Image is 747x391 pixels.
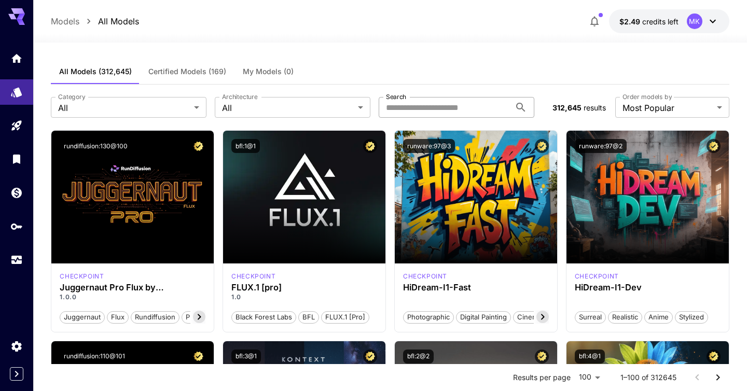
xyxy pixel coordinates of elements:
[10,367,23,381] button: Expand sidebar
[191,139,205,153] button: Certified Model – Vetted for best performance and includes a commercial license.
[298,310,319,324] button: BFL
[456,310,511,324] button: Digital Painting
[403,310,454,324] button: Photographic
[231,139,260,153] button: bfl:1@1
[619,16,679,27] div: $2.4915
[182,312,200,323] span: pro
[322,312,369,323] span: FLUX.1 [pro]
[707,350,721,364] button: Certified Model – Vetted for best performance and includes a commercial license.
[575,272,619,281] p: checkpoint
[619,17,642,26] span: $2.49
[363,350,377,364] button: Certified Model – Vetted for best performance and includes a commercial license.
[107,310,129,324] button: flux
[608,310,642,324] button: Realistic
[535,139,549,153] button: Certified Model – Vetted for best performance and includes a commercial license.
[575,283,721,292] h3: HiDream-I1-Dev
[51,15,79,27] a: Models
[10,340,23,353] div: Settings
[513,372,571,383] p: Results per page
[708,367,728,388] button: Go to next page
[575,310,606,324] button: Surreal
[60,139,132,153] button: rundiffusion:130@100
[58,92,86,101] label: Category
[191,350,205,364] button: Certified Model – Vetted for best performance and includes a commercial license.
[231,310,296,324] button: Black Forest Labs
[60,350,129,364] button: rundiffusion:110@101
[645,312,672,323] span: Anime
[231,283,377,292] h3: FLUX.1 [pro]
[642,17,679,26] span: credits left
[514,312,552,323] span: Cinematic
[10,254,23,267] div: Usage
[403,272,447,281] p: checkpoint
[182,310,201,324] button: pro
[10,220,23,233] div: API Keys
[60,292,205,302] p: 1.0.0
[131,310,179,324] button: rundiffusion
[707,139,721,153] button: Certified Model – Vetted for best performance and includes a commercial license.
[622,102,713,114] span: Most Popular
[60,312,104,323] span: juggernaut
[644,310,673,324] button: Anime
[10,52,23,65] div: Home
[51,15,139,27] nav: breadcrumb
[675,310,708,324] button: Stylized
[552,103,582,112] span: 312,645
[575,139,627,153] button: runware:97@2
[59,67,132,76] span: All Models (312,645)
[231,350,261,364] button: bfl:3@1
[608,312,642,323] span: Realistic
[60,310,105,324] button: juggernaut
[58,102,190,114] span: All
[321,310,369,324] button: FLUX.1 [pro]
[403,139,455,153] button: runware:97@3
[60,272,104,281] div: FLUX.1 D
[222,92,257,101] label: Architecture
[363,139,377,153] button: Certified Model – Vetted for best performance and includes a commercial license.
[457,312,510,323] span: Digital Painting
[403,350,434,364] button: bfl:2@2
[609,9,729,33] button: $2.4915MK
[10,152,23,165] div: Library
[575,370,604,385] div: 100
[222,102,354,114] span: All
[10,82,23,95] div: Models
[231,272,275,281] div: fluxpro
[299,312,319,323] span: BFL
[231,292,377,302] p: 1.0
[386,92,406,101] label: Search
[231,272,275,281] p: checkpoint
[60,272,104,281] p: checkpoint
[535,350,549,364] button: Certified Model – Vetted for best performance and includes a commercial license.
[10,119,23,132] div: Playground
[98,15,139,27] a: All Models
[60,283,205,292] h3: Juggernaut Pro Flux by RunDiffusion
[107,312,128,323] span: flux
[584,103,606,112] span: results
[687,13,702,29] div: MK
[675,312,708,323] span: Stylized
[575,312,605,323] span: Surreal
[403,272,447,281] div: HiDream Fast
[513,310,553,324] button: Cinematic
[243,67,294,76] span: My Models (0)
[148,67,226,76] span: Certified Models (169)
[10,186,23,199] div: Wallet
[575,350,605,364] button: bfl:4@1
[620,372,676,383] p: 1–100 of 312645
[403,283,549,292] h3: HiDream-I1-Fast
[131,312,179,323] span: rundiffusion
[575,272,619,281] div: HiDream Dev
[622,92,672,101] label: Order models by
[232,312,296,323] span: Black Forest Labs
[404,312,453,323] span: Photographic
